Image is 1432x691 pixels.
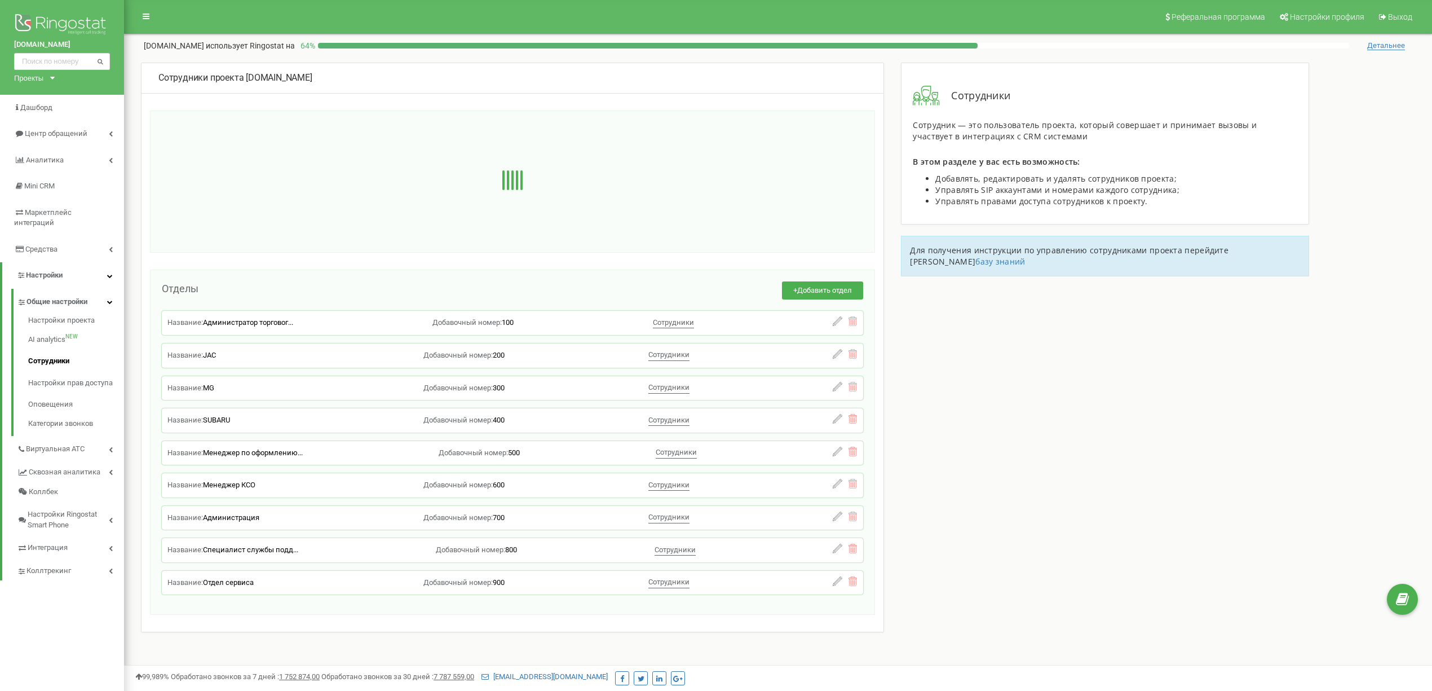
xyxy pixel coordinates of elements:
p: [DOMAIN_NAME] [144,40,295,51]
span: Сотрудники [656,448,697,456]
span: Название: [167,416,203,424]
span: Добавочный номер: [439,448,508,457]
u: 7 787 559,00 [434,672,474,681]
a: AI analyticsNEW [28,329,124,351]
span: Добавочный номер: [423,481,493,489]
a: Настройки проекта [28,315,124,329]
span: Сотрудники [940,89,1010,103]
button: +Добавить отдел [782,281,863,300]
a: Общие настройки [17,289,124,312]
span: Добавочный номер: [436,545,505,554]
a: Оповещения [28,394,124,416]
span: Сотрудники [653,318,694,327]
span: JAC [203,351,216,359]
span: Коллтрекинг [26,566,71,576]
a: Виртуальная АТС [17,436,124,459]
span: Детальнее [1367,41,1405,50]
a: Коллтрекинг [17,558,124,581]
span: Выход [1388,12,1412,21]
a: [DOMAIN_NAME] [14,39,110,50]
span: Сквозная аналитика [29,467,100,478]
span: Реферальная программа [1172,12,1265,21]
span: Отдел сервиса [203,578,254,587]
span: Сотрудники [655,545,696,554]
a: Настройки прав доступа [28,372,124,394]
span: Обработано звонков за 30 дней : [321,672,474,681]
span: Название: [167,578,203,587]
span: Интеграция [28,543,68,553]
span: Администрация [203,513,259,522]
span: 400 [493,416,505,424]
span: Виртуальная АТС [26,444,85,455]
a: Коллбек [17,482,124,502]
span: Сотрудники [648,350,690,359]
span: 99,989% [135,672,169,681]
span: Добавочный номер: [423,578,493,587]
a: Категории звонков [28,416,124,429]
span: Администратор торговог... [203,318,293,327]
span: Маркетплейс интеграций [14,208,72,227]
p: 64 % [295,40,318,51]
span: Сотрудники [648,513,690,521]
span: Отделы [162,283,198,294]
a: Сквозная аналитика [17,459,124,482]
span: Управлять правами доступа сотрудников к проекту. [935,196,1147,206]
span: Сотрудники [648,416,690,424]
span: 800 [505,545,517,554]
span: Название: [167,545,203,554]
span: Аналитика [26,156,64,164]
span: Название: [167,448,203,457]
span: 600 [493,481,505,489]
a: Интеграция [17,535,124,558]
span: Средства [25,245,58,253]
span: Добавлять, редактировать и удалять сотрудников проекта; [935,173,1177,184]
span: Сотрудник — это пользователь проекта, который совершает и принимает вызовы и участвует в интеграц... [913,120,1257,142]
span: Центр обращений [25,129,87,138]
a: Настройки Ringostat Smart Phone [17,501,124,535]
a: базу знаний [975,256,1025,267]
span: 200 [493,351,505,359]
u: 1 752 874,00 [279,672,320,681]
span: Название: [167,318,203,327]
span: Управлять SIP аккаунтами и номерами каждого сотрудника; [935,184,1179,195]
span: SUBARU [203,416,230,424]
span: Добавочный номер: [432,318,502,327]
span: MG [203,384,214,392]
span: использует Ringostat на [206,41,295,50]
span: Для получения инструкции по управлению сотрудниками проекта перейдите [PERSON_NAME] [910,245,1228,267]
span: Название: [167,351,203,359]
a: [EMAIL_ADDRESS][DOMAIN_NAME] [481,672,608,681]
span: Название: [167,481,203,489]
span: Добавочный номер: [423,384,493,392]
span: Менеджер КСО [203,481,255,489]
span: В этом разделе у вас есть возможность: [913,156,1080,167]
span: Менеджер по оформлению... [203,448,303,457]
span: Специалист службы подд... [203,545,298,554]
span: Сотрудники проекта [158,72,244,83]
span: Настройки профиля [1290,12,1364,21]
a: Сотрудники [28,350,124,372]
span: Сотрудники [648,578,690,586]
span: Сотрудники [648,481,690,489]
input: Поиск по номеру [14,53,110,70]
span: Коллбек [29,487,58,498]
span: Дашборд [20,103,52,112]
span: 100 [502,318,514,327]
img: Ringostat logo [14,11,110,39]
span: Настройки [26,271,63,279]
span: Название: [167,384,203,392]
span: Добавочный номер: [423,513,493,522]
div: [DOMAIN_NAME] [158,72,867,85]
a: Настройки [2,262,124,289]
span: Добавить отдел [797,286,852,294]
span: Добавочный номер: [423,416,493,424]
span: Общие настройки [26,297,87,307]
div: Проекты [14,73,43,83]
span: Обработано звонков за 7 дней : [171,672,320,681]
span: 900 [493,578,505,587]
span: Добавочный номер: [423,351,493,359]
span: 300 [493,384,505,392]
span: Название: [167,513,203,522]
span: Mini CRM [24,182,55,190]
